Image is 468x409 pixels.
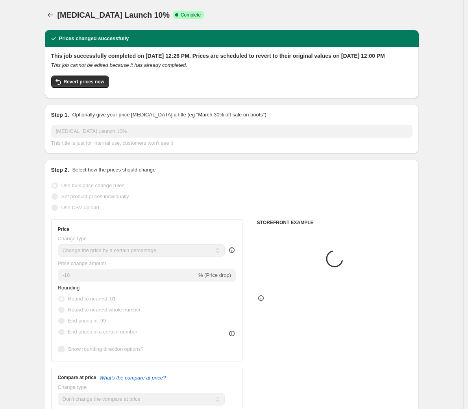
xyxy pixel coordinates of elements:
p: Select how the prices should change [72,166,155,174]
span: Change type [58,384,87,390]
h3: Price [58,226,69,232]
span: Show rounding direction options? [68,346,144,352]
span: Change type [58,236,87,241]
span: Rounding [58,285,80,291]
button: Price change jobs [45,9,56,20]
span: % (Price drop) [198,272,231,278]
i: This job cannot be edited because it has already completed. [51,62,187,68]
button: Revert prices now [51,76,109,88]
h6: STOREFRONT EXAMPLE [257,219,413,226]
input: 30% off holiday sale [51,125,413,138]
div: help [228,246,236,254]
span: Use bulk price change rules [61,182,124,188]
span: Round to nearest .01 [68,296,116,302]
span: Set product prices individually [61,193,129,199]
h2: This job successfully completed on [DATE] 12:26 PM. Prices are scheduled to revert to their origi... [51,52,413,60]
p: Optionally give your price [MEDICAL_DATA] a title (eg "March 30% off sale on boots") [72,111,266,119]
h2: Prices changed successfully [59,35,129,42]
span: End prices in .99 [68,318,106,324]
h2: Step 2. [51,166,69,174]
span: Revert prices now [64,79,104,85]
span: Round to nearest whole number [68,307,141,313]
input: -15 [58,269,197,282]
span: Use CSV upload [61,204,99,210]
span: Price change amount [58,260,106,266]
h3: Compare at price [58,374,96,381]
span: This title is just for internal use, customers won't see it [51,140,173,146]
span: [MEDICAL_DATA] Launch 10% [57,11,170,19]
span: End prices in a certain number [68,329,137,335]
button: What's the compare at price? [100,375,166,381]
span: Complete [181,12,201,18]
h2: Step 1. [51,111,69,119]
